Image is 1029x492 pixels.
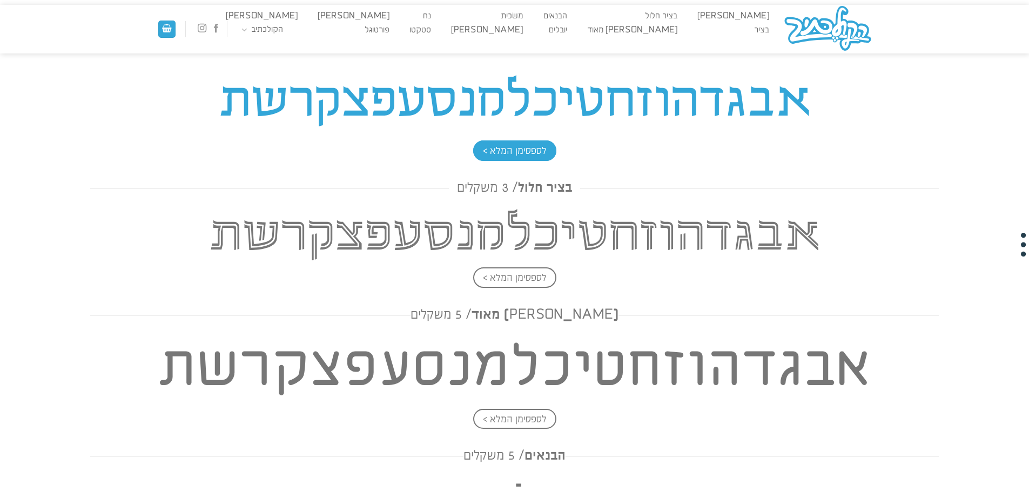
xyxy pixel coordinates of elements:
span: הבנאים [463,448,566,465]
a: הבנאים [538,11,572,22]
a: סטקטו [405,25,436,36]
h4: אבגדהוזחטיכלמנסעפצקרשת [90,61,939,139]
h4: אבגדהוזחטיכלמנסעפצקרשת [90,329,939,407]
span: [PERSON_NAME] מאוד [411,307,618,324]
a: [PERSON_NAME] [692,11,774,22]
a: בציר/ 5 משקלים אבגדהוזחטיכלמנסעפצקרשת לספסימן המלא > [90,38,939,156]
span: בציר חלול [457,180,572,197]
a: פורטוגל [359,25,394,36]
a: [PERSON_NAME] [446,25,528,36]
a: בציר חלול [640,11,682,22]
a: [PERSON_NAME] מאוד/ 5 משקלים אבגדהוזחטיכלמנסעפצקרשת לספסימן המלא > [90,307,939,424]
a: עקבו אחרינו באינסטגרם [197,23,206,35]
a: נח [418,11,436,22]
a: [PERSON_NAME] מאוד [582,25,682,36]
a: יובלים [543,25,572,36]
span: לספסימן המלא > [473,267,556,288]
a: הקולכתיב [237,24,288,35]
a: בציר חלול/ 3 משקלים אבגדהוזחטיכלמנסעפצקרשת לספסימן המלא > [90,180,939,282]
a: בציר [749,25,774,36]
span: / 5 משקלים [411,308,472,322]
h2: אבגדהוזחטיכלמנסעפצקרשת [90,203,939,266]
a: עקבו אחרינו בפייסבוק [212,23,220,35]
span: / 3 משקלים [457,181,518,196]
span: לספסימן המלא > [473,140,556,161]
a: [PERSON_NAME] [312,11,394,22]
span: לספסימן המלא > [473,409,556,429]
a: משׂכית [496,11,528,22]
a: מעבר לסל הקניות [158,21,176,38]
span: / 5 משקלים [463,449,524,463]
a: [PERSON_NAME] [220,11,302,22]
img: הקולכתיב [783,5,872,53]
